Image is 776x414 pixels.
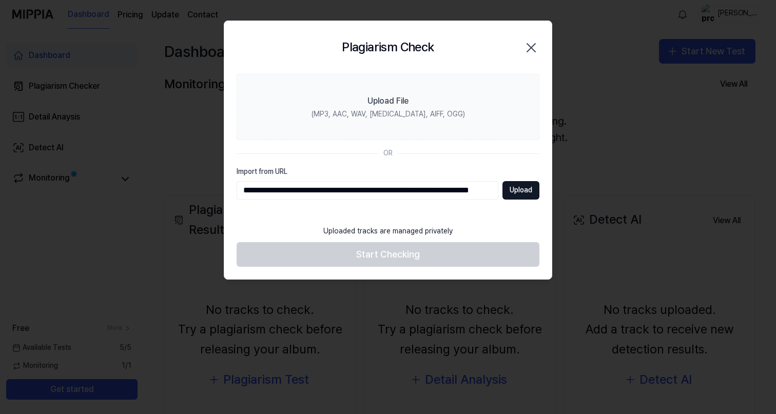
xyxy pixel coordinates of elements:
div: (MP3, AAC, WAV, [MEDICAL_DATA], AIFF, OGG) [312,109,465,120]
button: Upload [502,181,539,200]
h2: Plagiarism Check [342,37,434,57]
label: Import from URL [237,167,539,177]
div: OR [383,148,393,159]
div: Uploaded tracks are managed privately [317,220,459,243]
div: Upload File [367,95,409,107]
